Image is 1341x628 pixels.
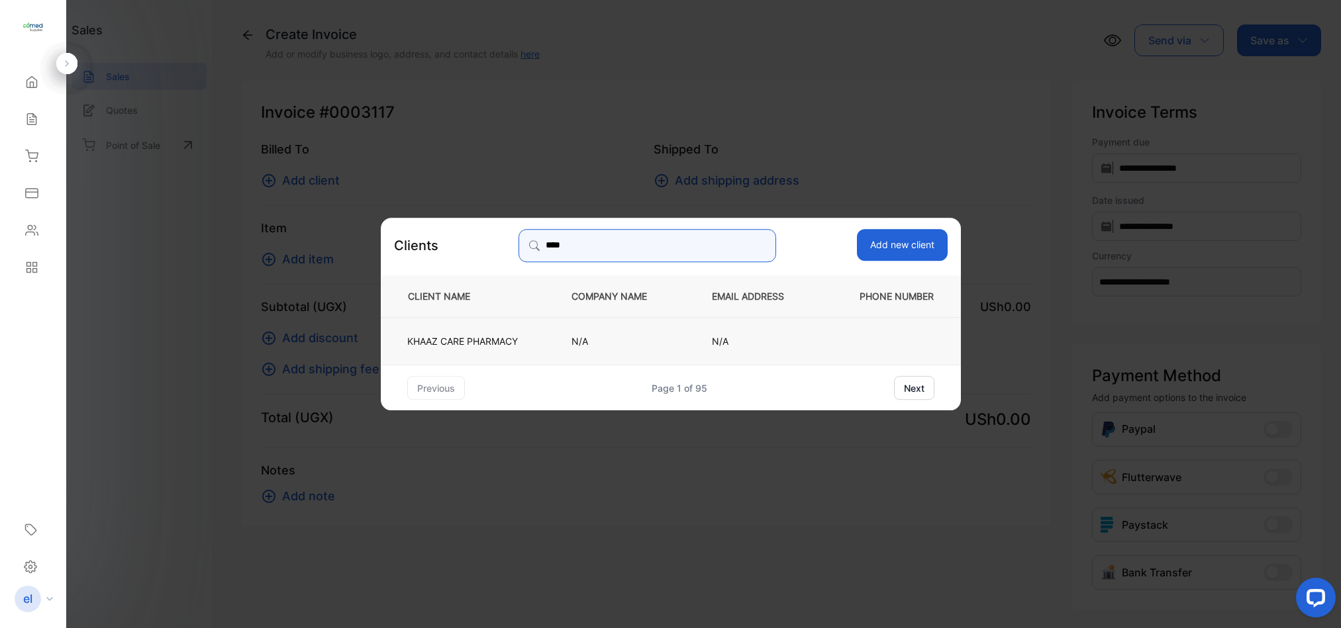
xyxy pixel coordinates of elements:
[712,334,805,348] p: N/A
[403,289,528,303] p: CLIENT NAME
[712,289,805,303] p: EMAIL ADDRESS
[857,229,948,261] button: Add new client
[652,381,707,395] div: Page 1 of 95
[1285,572,1341,628] iframe: LiveChat chat widget
[571,289,668,303] p: COMPANY NAME
[23,590,32,607] p: el
[407,376,465,400] button: previous
[894,376,934,400] button: next
[407,334,518,348] p: KHAAZ CARE PHARMACY
[23,17,43,37] img: logo
[849,289,939,303] p: PHONE NUMBER
[571,334,668,348] p: N/A
[394,236,438,255] p: Clients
